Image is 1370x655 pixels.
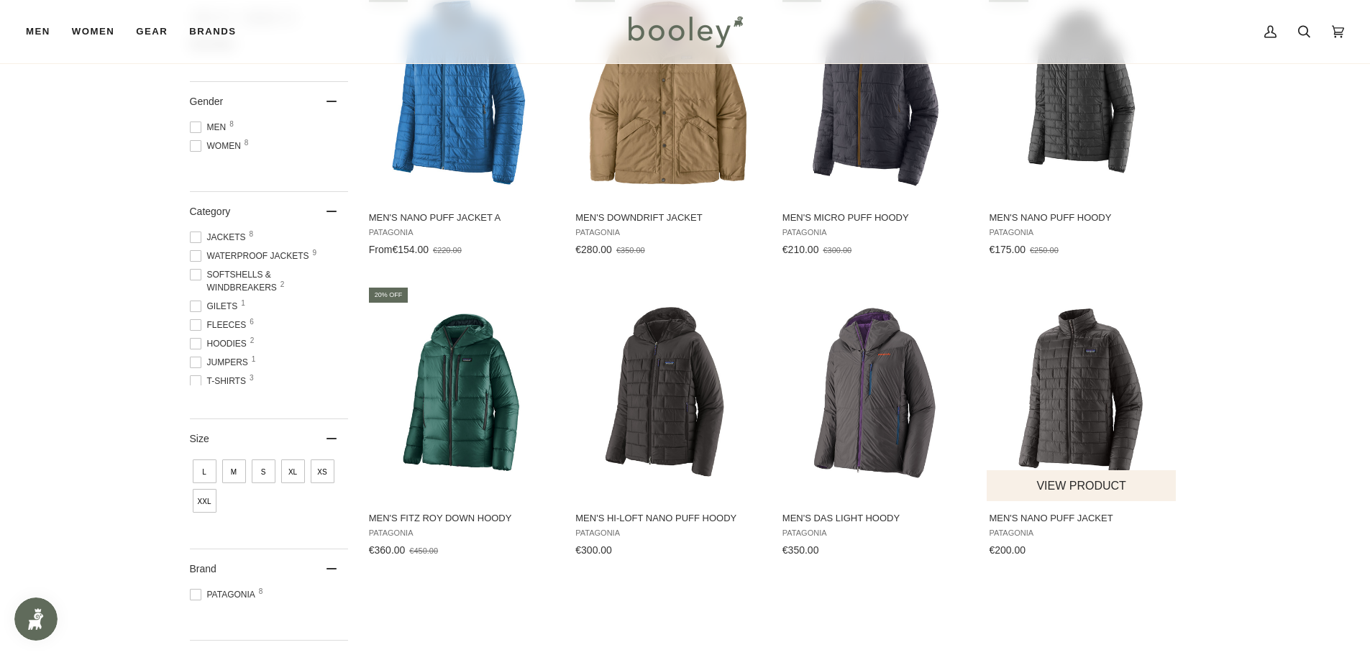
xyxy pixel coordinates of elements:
span: Patagonia [575,528,762,538]
span: €200.00 [989,544,1026,556]
span: Jumpers [190,356,252,369]
img: Patagonia Men's Fitz Roy Down Hoody Cascade Green - Booley Galway [367,298,557,489]
img: Booley [622,11,748,52]
a: Men's Nano Puff Jacket [987,285,1177,562]
span: Category [190,206,231,217]
span: 2 [280,281,285,288]
span: Gender [190,96,224,107]
span: Size: M [222,459,246,483]
span: €210.00 [782,244,819,255]
span: Men's Fitz Roy Down Hoody [369,512,555,525]
span: 2 [250,337,255,344]
span: €360.00 [369,544,406,556]
span: Patagonia [190,588,260,601]
span: Patagonia [989,228,1175,237]
span: Men's Micro Puff Hoody [782,211,969,224]
span: Hoodies [190,337,251,350]
img: Patagonia Men's Hi-Loft Nano Puff Hoody Black - Booley Galway [573,298,764,489]
span: 9 [313,249,317,257]
span: Women [72,24,114,39]
span: Men's Nano Puff Hoody [989,211,1175,224]
span: €280.00 [575,244,612,255]
img: Patagonia Men's DAS Light Hoody Forge Grey - Booley Galway [780,298,971,489]
span: Patagonia [782,528,969,538]
span: 8 [229,121,234,128]
span: Men's Hi-Loft Nano Puff Hoody [575,512,762,525]
span: 8 [259,588,263,595]
span: Brand [190,563,216,574]
span: Gear [136,24,168,39]
span: €300.00 [575,544,612,556]
span: Patagonia [369,528,555,538]
span: Brands [189,24,236,39]
span: Men's DAS Light Hoody [782,512,969,525]
span: €175.00 [989,244,1026,255]
span: Softshells & Windbreakers [190,268,348,294]
span: Size: XXL [193,489,216,513]
span: Size [190,433,209,444]
span: 1 [241,300,245,307]
span: 3 [250,375,254,382]
span: Fleeces [190,319,251,331]
span: Gilets [190,300,242,313]
span: Men's Nano Puff Jacket [989,512,1175,525]
span: €450.00 [409,546,438,555]
div: 20% off [369,288,408,303]
span: Patagonia [369,228,555,237]
span: €350.00 [782,544,819,556]
span: Size: XL [281,459,305,483]
span: Men [26,24,50,39]
span: €154.00 [392,244,429,255]
span: Men's Downdrift Jacket [575,211,762,224]
span: €250.00 [1030,246,1059,255]
span: €350.00 [616,246,645,255]
span: €300.00 [823,246,851,255]
span: Women [190,139,245,152]
a: Men's DAS Light Hoody [780,285,971,562]
iframe: Button to open loyalty program pop-up [14,597,58,641]
span: Size: XS [311,459,334,483]
a: Men's Fitz Roy Down Hoody [367,285,557,562]
button: View product [987,470,1176,501]
span: Patagonia [782,228,969,237]
span: Size: S [252,459,275,483]
span: From [369,244,393,255]
span: 8 [245,139,249,147]
span: Size: L [193,459,216,483]
span: 8 [250,231,254,238]
img: Patagonia Men's Nano Puff Jacket Black - Booley Galway [987,298,1177,489]
a: Men's Hi-Loft Nano Puff Hoody [573,285,764,562]
span: Jackets [190,231,250,244]
span: Waterproof Jackets [190,249,314,262]
span: Patagonia [989,528,1175,538]
span: Patagonia [575,228,762,237]
span: €220.00 [433,246,462,255]
span: 6 [250,319,254,326]
span: T-Shirts [190,375,250,388]
span: 1 [252,356,256,363]
span: Men's Nano Puff Jacket A [369,211,555,224]
span: Men [190,121,231,134]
